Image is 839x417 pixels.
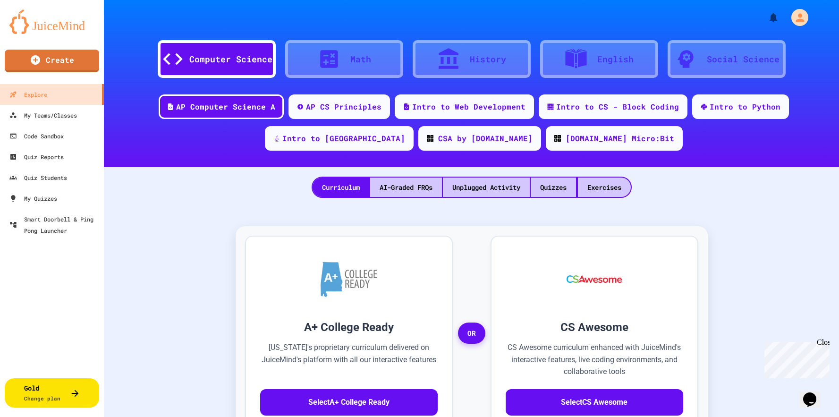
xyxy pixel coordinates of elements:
[282,133,405,144] div: Intro to [GEOGRAPHIC_DATA]
[578,178,631,197] div: Exercises
[427,135,433,142] img: CODE_logo_RGB.png
[189,53,272,66] div: Computer Science
[531,178,576,197] div: Quizzes
[5,50,99,72] a: Create
[176,101,275,112] div: AP Computer Science A
[597,53,634,66] div: English
[9,110,77,121] div: My Teams/Classes
[506,319,683,336] h3: CS Awesome
[306,101,381,112] div: AP CS Principles
[260,389,438,416] button: SelectA+ College Ready
[412,101,525,112] div: Intro to Web Development
[781,7,811,28] div: My Account
[750,9,781,26] div: My Notifications
[458,323,485,344] span: OR
[438,133,533,144] div: CSA by [DOMAIN_NAME]
[9,213,100,236] div: Smart Doorbell & Ping Pong Launcher
[24,395,60,402] span: Change plan
[350,53,371,66] div: Math
[9,193,57,204] div: My Quizzes
[370,178,442,197] div: AI-Graded FRQs
[9,9,94,34] img: logo-orange.svg
[557,251,631,307] img: CS Awesome
[556,101,679,112] div: Intro to CS - Block Coding
[506,389,683,416] button: SelectCS Awesome
[799,379,830,408] iframe: chat widget
[313,178,369,197] div: Curriculum
[260,341,438,378] p: [US_STATE]'s proprietary curriculum delivered on JuiceMind's platform with all our interactive fe...
[707,53,780,66] div: Social Science
[321,262,377,297] img: A+ College Ready
[9,172,67,183] div: Quiz Students
[761,338,830,378] iframe: chat widget
[566,133,674,144] div: [DOMAIN_NAME] Micro:Bit
[9,151,64,162] div: Quiz Reports
[9,89,47,100] div: Explore
[443,178,530,197] div: Unplugged Activity
[470,53,506,66] div: History
[9,130,64,142] div: Code Sandbox
[506,341,683,378] p: CS Awesome curriculum enhanced with JuiceMind's interactive features, live coding environments, a...
[4,4,65,60] div: Chat with us now!Close
[24,383,60,403] div: Gold
[554,135,561,142] img: CODE_logo_RGB.png
[260,319,438,336] h3: A+ College Ready
[710,101,780,112] div: Intro to Python
[5,378,99,408] button: GoldChange plan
